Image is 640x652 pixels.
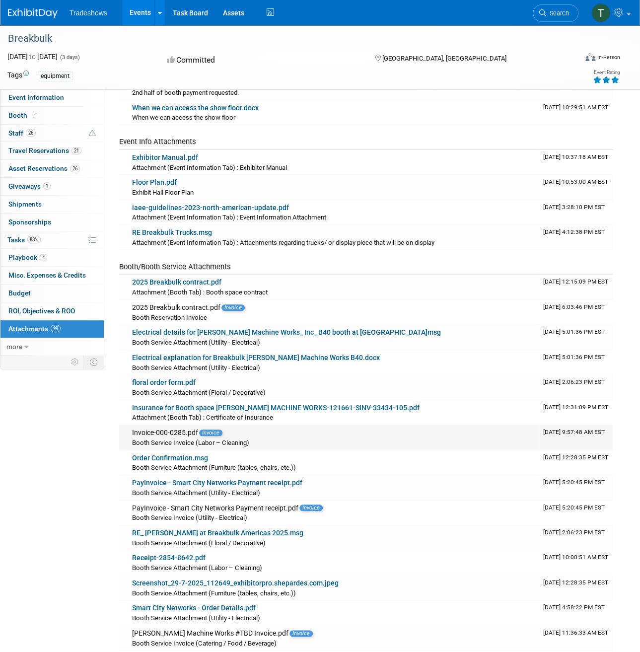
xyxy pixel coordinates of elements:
[132,214,326,221] span: Attachment (Event Information Tab) : Event Information Attachment
[132,189,194,196] span: Exhibit Hall Floor Plan
[70,9,107,17] span: Tradeshows
[132,614,260,622] span: Booth Service Attachment (Utility - Electrical)
[38,71,72,81] div: equipment
[132,354,380,362] a: Electrical explanation for Breakbulk [PERSON_NAME] Machine Works B40.docx
[539,375,613,400] td: Upload Timestamp
[132,228,212,236] a: RE Breakbulk Trucks.msg
[8,325,61,333] span: Attachments
[164,52,358,69] div: Committed
[132,529,303,537] a: RE_ [PERSON_NAME] at Breakbulk Americas 2025.msg
[132,429,535,437] div: Invoice-000-0285.pdf
[132,89,239,96] span: 2nd half of booth payment requested.
[289,630,313,637] span: Invoice
[0,285,104,302] a: Budget
[8,146,81,154] span: Travel Reservations
[591,3,610,22] img: Tyler Wright
[543,278,608,285] span: Upload Timestamp
[539,450,613,475] td: Upload Timestamp
[543,354,605,361] span: Upload Timestamp
[539,600,613,625] td: Upload Timestamp
[132,289,268,296] span: Attachment (Booth Tab) : Booth space contract
[132,204,289,212] a: iaee-guidelines-2023-north-american-update.pdf
[132,153,198,161] a: Exhibitor Manual.pdf
[543,303,605,310] span: Upload Timestamp
[28,53,37,61] span: to
[543,579,608,586] span: Upload Timestamp
[132,178,177,186] a: Floor Plan.pdf
[7,70,29,81] td: Tags
[0,267,104,284] a: Misc. Expenses & Credits
[132,339,260,346] span: Booth Service Attachment (Utility - Electrical)
[132,604,256,612] a: Smart City Networks - Order Details.pdf
[539,150,613,175] td: Upload Timestamp
[0,249,104,266] a: Playbook4
[543,529,605,536] span: Upload Timestamp
[8,200,42,208] span: Shipments
[132,378,196,386] a: floral order form.pdf
[8,93,64,101] span: Event Information
[132,464,296,471] span: Booth Service Attachment (Furniture (tables, chairs, etc.))
[132,589,296,597] span: Booth Service Attachment (Furniture (tables, chairs, etc.))
[8,129,36,137] span: Staff
[533,4,578,22] a: Search
[27,236,41,243] span: 88%
[40,254,47,261] span: 4
[132,504,535,513] div: PayInvoice - Smart City Networks Payment receipt.pdf
[43,182,51,190] span: 1
[6,343,22,351] span: more
[132,489,260,497] span: Booth Service Attachment (Utility - Electrical)
[132,364,260,371] span: Booth Service Attachment (Utility - Electrical)
[132,439,249,446] span: Booth Service Invoice (Labor – Cleaning)
[0,178,104,195] a: Giveaways1
[530,52,620,67] div: Event Format
[132,303,535,312] div: 2025 Breakbulk contract.pdf
[132,514,247,521] span: Booth Service Invoice (Utility - Electrical)
[539,400,613,425] td: Upload Timestamp
[0,302,104,320] a: ROI, Objectives & ROO
[543,328,605,335] span: Upload Timestamp
[4,30,568,48] div: Breakbulk
[132,629,535,638] div: [PERSON_NAME] Machine Works #TBD Invoice.pdf
[539,275,613,299] td: Upload Timestamp
[132,104,259,112] a: When we can access the show floor.docx
[8,271,86,279] span: Misc. Expenses & Credits
[539,350,613,375] td: Upload Timestamp
[539,175,613,200] td: Upload Timestamp
[543,629,608,636] span: Upload Timestamp
[132,579,339,587] a: Screenshot_29-7-2025_112649_exhibitorpro.shepardes.com.jpeg
[0,231,104,249] a: Tasks88%
[539,200,613,225] td: Upload Timestamp
[0,196,104,213] a: Shipments
[543,178,608,185] span: Upload Timestamp
[539,425,613,450] td: Upload Timestamp
[132,564,262,572] span: Booth Service Attachment (Labor – Cleaning)
[543,153,608,160] span: Upload Timestamp
[0,89,104,106] a: Event Information
[539,626,613,651] td: Upload Timestamp
[132,114,235,121] span: When we can access the show floor
[543,404,608,411] span: Upload Timestamp
[71,147,81,154] span: 21
[546,9,569,17] span: Search
[119,262,231,271] span: Booth/Booth Service Attachments
[543,104,608,111] span: Upload Timestamp
[132,278,221,286] a: 2025 Breakbulk contract.pdf
[84,356,104,368] td: Toggle Event Tabs
[32,112,37,118] i: Booth reservation complete
[8,307,75,315] span: ROI, Objectives & ROO
[132,314,207,321] span: Booth Reservation Invoice
[543,504,605,511] span: Upload Timestamp
[8,218,51,226] span: Sponsorships
[382,55,506,62] span: [GEOGRAPHIC_DATA], [GEOGRAPHIC_DATA]
[543,429,605,435] span: Upload Timestamp
[8,253,47,261] span: Playbook
[132,239,434,246] span: Attachment (Event Information Tab) : Attachments regarding trucks/ or display piece that will be ...
[0,338,104,356] a: more
[8,182,51,190] span: Giveaways
[132,554,206,562] a: Receipt-2854-8642.pdf
[7,236,41,244] span: Tasks
[299,505,323,511] span: Invoice
[539,100,613,125] td: Upload Timestamp
[70,165,80,172] span: 26
[597,54,620,61] div: In-Person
